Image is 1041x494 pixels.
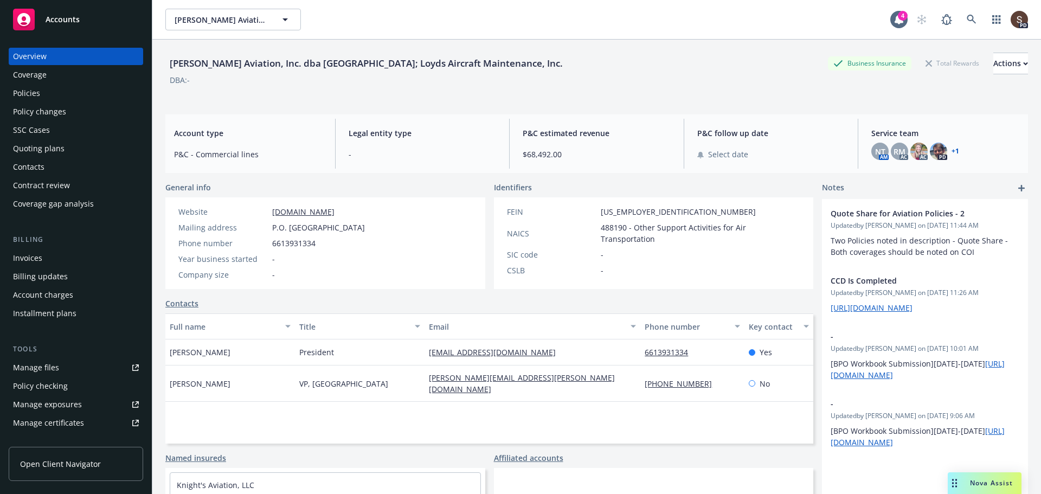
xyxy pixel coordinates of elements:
[871,127,1019,139] span: Service team
[894,146,905,157] span: RM
[272,253,275,265] span: -
[645,347,697,357] a: 6613931334
[822,266,1028,322] div: CCD Is CompletedUpdatedby [PERSON_NAME] on [DATE] 11:26 AM[URL][DOMAIN_NAME]
[760,347,772,358] span: Yes
[177,480,254,490] a: Knight's Aviation, LLC
[13,195,94,213] div: Coverage gap analysis
[13,433,68,450] div: Manage claims
[178,238,268,249] div: Phone number
[822,182,844,195] span: Notes
[948,472,1021,494] button: Nova Assist
[20,458,101,470] span: Open Client Navigator
[9,66,143,84] a: Coverage
[9,305,143,322] a: Installment plans
[9,433,143,450] a: Manage claims
[523,149,671,160] span: $68,492.00
[9,140,143,157] a: Quoting plans
[831,208,991,219] span: Quote Share for Aviation Policies - 2
[507,206,596,217] div: FEIN
[429,321,624,332] div: Email
[898,11,908,21] div: 4
[272,238,316,249] span: 6613931334
[299,347,334,358] span: President
[749,321,797,332] div: Key contact
[9,377,143,395] a: Policy checking
[910,143,928,160] img: photo
[920,56,985,70] div: Total Rewards
[299,378,388,389] span: VP, [GEOGRAPHIC_DATA]
[13,177,70,194] div: Contract review
[831,235,1010,257] span: Two Policies noted in description - Quote Share - Both coverages should be noted on COI
[875,146,885,157] span: NT
[174,149,322,160] span: P&C - Commercial lines
[993,53,1028,74] button: Actions
[13,48,47,65] div: Overview
[174,127,322,139] span: Account type
[165,9,301,30] button: [PERSON_NAME] Aviation, Inc. dba [GEOGRAPHIC_DATA]; Loyds Aircraft Maintenance, Inc.
[9,414,143,432] a: Manage certificates
[9,249,143,267] a: Invoices
[601,222,801,245] span: 488190 - Other Support Activities for Air Transportation
[822,322,1028,389] div: -Updatedby [PERSON_NAME] on [DATE] 10:01 AM[BPO Workbook Submission][DATE]-[DATE][URL][DOMAIN_NAME]
[507,265,596,276] div: CSLB
[697,127,845,139] span: P&C follow up date
[831,411,1019,421] span: Updated by [PERSON_NAME] on [DATE] 9:06 AM
[13,158,44,176] div: Contacts
[831,331,991,342] span: -
[9,48,143,65] a: Overview
[178,269,268,280] div: Company size
[170,378,230,389] span: [PERSON_NAME]
[9,234,143,245] div: Billing
[425,313,640,339] button: Email
[986,9,1007,30] a: Switch app
[429,373,615,394] a: [PERSON_NAME][EMAIL_ADDRESS][PERSON_NAME][DOMAIN_NAME]
[13,286,73,304] div: Account charges
[952,148,959,155] a: +1
[295,313,425,339] button: Title
[13,103,66,120] div: Policy changes
[640,313,744,339] button: Phone number
[13,121,50,139] div: SSC Cases
[507,249,596,260] div: SIC code
[13,249,42,267] div: Invoices
[170,321,279,332] div: Full name
[429,347,564,357] a: [EMAIL_ADDRESS][DOMAIN_NAME]
[299,321,408,332] div: Title
[178,253,268,265] div: Year business started
[523,127,671,139] span: P&C estimated revenue
[165,313,295,339] button: Full name
[9,158,143,176] a: Contacts
[170,347,230,358] span: [PERSON_NAME]
[831,275,991,286] span: CCD Is Completed
[930,143,947,160] img: photo
[645,378,721,389] a: [PHONE_NUMBER]
[9,4,143,35] a: Accounts
[831,344,1019,354] span: Updated by [PERSON_NAME] on [DATE] 10:01 AM
[9,286,143,304] a: Account charges
[1015,182,1028,195] a: add
[178,206,268,217] div: Website
[760,378,770,389] span: No
[349,127,497,139] span: Legal entity type
[507,228,596,239] div: NAICS
[175,14,268,25] span: [PERSON_NAME] Aviation, Inc. dba [GEOGRAPHIC_DATA]; Loyds Aircraft Maintenance, Inc.
[178,222,268,233] div: Mailing address
[822,199,1028,266] div: Quote Share for Aviation Policies - 2Updatedby [PERSON_NAME] on [DATE] 11:44 AMTwo Policies noted...
[744,313,813,339] button: Key contact
[961,9,982,30] a: Search
[9,268,143,285] a: Billing updates
[165,182,211,193] span: General info
[9,396,143,413] a: Manage exposures
[494,452,563,464] a: Affiliated accounts
[13,396,82,413] div: Manage exposures
[165,56,567,70] div: [PERSON_NAME] Aviation, Inc. dba [GEOGRAPHIC_DATA]; Loyds Aircraft Maintenance, Inc.
[13,305,76,322] div: Installment plans
[970,478,1013,487] span: Nova Assist
[831,303,913,313] a: [URL][DOMAIN_NAME]
[13,66,47,84] div: Coverage
[13,359,59,376] div: Manage files
[13,85,40,102] div: Policies
[9,177,143,194] a: Contract review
